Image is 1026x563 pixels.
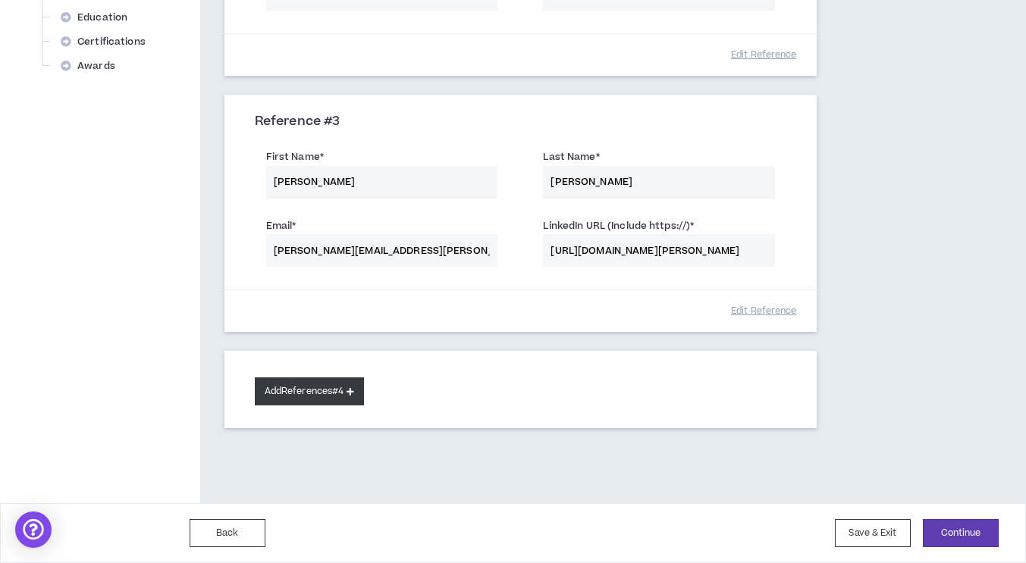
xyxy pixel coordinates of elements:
[55,7,143,28] div: Education
[55,31,161,52] div: Certifications
[726,298,802,324] button: Edit Reference
[255,377,365,405] button: AddReferences#4
[15,511,52,548] div: Open Intercom Messenger
[55,55,130,77] div: Awards
[255,114,787,130] h3: Reference # 3
[190,519,265,547] button: Back
[923,519,999,547] button: Continue
[726,42,802,68] button: Edit Reference
[835,519,911,547] button: Save & Exit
